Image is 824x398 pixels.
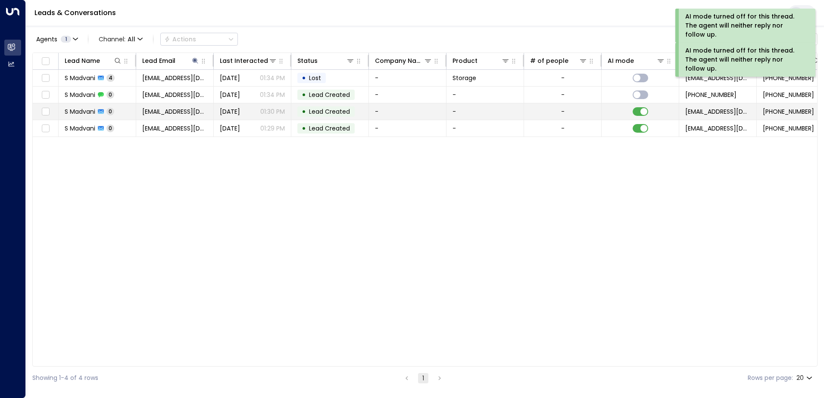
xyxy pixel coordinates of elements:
span: Toggle select all [40,56,51,67]
div: Last Interacted [220,56,277,66]
button: Actions [160,33,238,46]
span: Agents [36,36,57,42]
td: - [369,103,446,120]
span: S Madvani [65,74,95,82]
nav: pagination navigation [401,373,445,383]
span: siiz@hotmail.co.uk [142,90,207,99]
span: 1 [61,36,71,43]
div: Company Name [375,56,424,66]
div: AI mode [608,56,634,66]
div: AI mode turned off for this thread. The agent will neither reply nor follow up. [685,46,804,73]
span: All [128,36,135,43]
td: - [369,70,446,86]
button: Channel:All [95,33,146,45]
span: Lead Created [309,90,350,99]
span: S Madvani [65,107,95,116]
span: Toggle select row [40,123,51,134]
span: S Madvani [65,90,95,99]
p: 01:34 PM [260,90,285,99]
p: 01:29 PM [260,124,285,133]
div: Company Name [375,56,432,66]
div: Lead Email [142,56,200,66]
span: siiz@hotmail.co.uk [142,107,207,116]
div: Button group with a nested menu [160,33,238,46]
span: +4474900244900 [763,74,814,82]
span: siiz@hotmail.co.uk [142,74,207,82]
div: 20 [796,372,814,384]
div: Actions [164,35,196,43]
p: 01:34 PM [260,74,285,82]
span: 0 [106,91,114,98]
span: +4474900244900 [763,124,814,133]
span: Toggle select row [40,73,51,84]
td: - [369,120,446,137]
span: siiz@hotmail.co.uk [142,124,207,133]
div: Product [453,56,510,66]
span: Lead Created [309,107,350,116]
div: - [561,107,565,116]
td: - [446,103,524,120]
span: leads@space-station.co.uk [685,74,750,82]
span: Storage [453,74,476,82]
div: Status [297,56,355,66]
div: • [302,87,306,102]
span: Aug 08, 2025 [220,124,240,133]
span: +4474900244900 [685,90,737,99]
span: Toggle select row [40,90,51,100]
div: Lead Name [65,56,122,66]
span: Channel: [95,33,146,45]
div: AI mode turned off for this thread. The agent will neither reply nor follow up. [685,12,804,39]
div: • [302,71,306,85]
span: 0 [106,108,114,115]
span: Toggle select row [40,106,51,117]
span: leads@space-station.co.uk [685,124,750,133]
span: Aug 08, 2025 [220,107,240,116]
td: - [369,87,446,103]
span: +4474900244900 [763,107,814,116]
span: Aug 14, 2025 [220,90,240,99]
span: Aug 18, 2025 [220,74,240,82]
div: Showing 1-4 of 4 rows [32,373,98,382]
div: # of people [530,56,587,66]
div: Lead Name [65,56,100,66]
div: Lead Email [142,56,175,66]
label: Rows per page: [748,373,793,382]
div: - [561,74,565,82]
div: - [561,124,565,133]
p: 01:30 PM [260,107,285,116]
button: page 1 [418,373,428,383]
div: Product [453,56,478,66]
span: Lead Created [309,124,350,133]
span: S Madvani [65,124,95,133]
span: Lost [309,74,321,82]
div: AI mode [608,56,665,66]
span: 4 [106,74,115,81]
div: Status [297,56,318,66]
div: Last Interacted [220,56,268,66]
div: • [302,104,306,119]
td: - [446,87,524,103]
span: +4474900244900 [763,90,814,99]
span: leads@space-station.co.uk [685,107,750,116]
a: Leads & Conversations [34,8,116,18]
span: 0 [106,124,114,132]
button: Agents1 [32,33,81,45]
div: • [302,121,306,136]
td: - [446,120,524,137]
div: - [561,90,565,99]
div: # of people [530,56,568,66]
